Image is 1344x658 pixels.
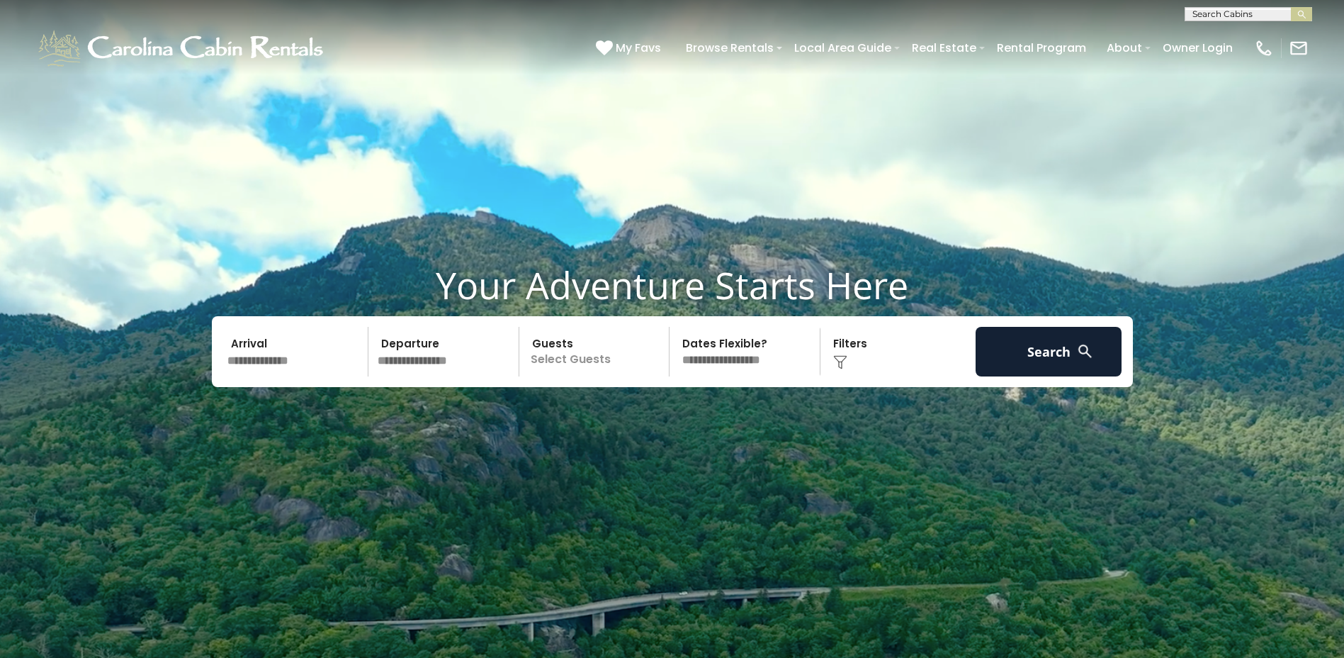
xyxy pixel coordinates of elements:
[35,27,329,69] img: White-1-1-2.png
[905,35,983,60] a: Real Estate
[1076,342,1094,360] img: search-regular-white.png
[524,327,670,377] p: Select Guests
[833,355,847,369] img: filter--v1.png
[616,39,661,57] span: My Favs
[11,263,1333,307] h1: Your Adventure Starts Here
[1254,38,1274,58] img: phone-regular-white.png
[787,35,898,60] a: Local Area Guide
[1100,35,1149,60] a: About
[990,35,1093,60] a: Rental Program
[679,35,781,60] a: Browse Rentals
[976,327,1122,377] button: Search
[1156,35,1240,60] a: Owner Login
[596,39,665,57] a: My Favs
[1289,38,1309,58] img: mail-regular-white.png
